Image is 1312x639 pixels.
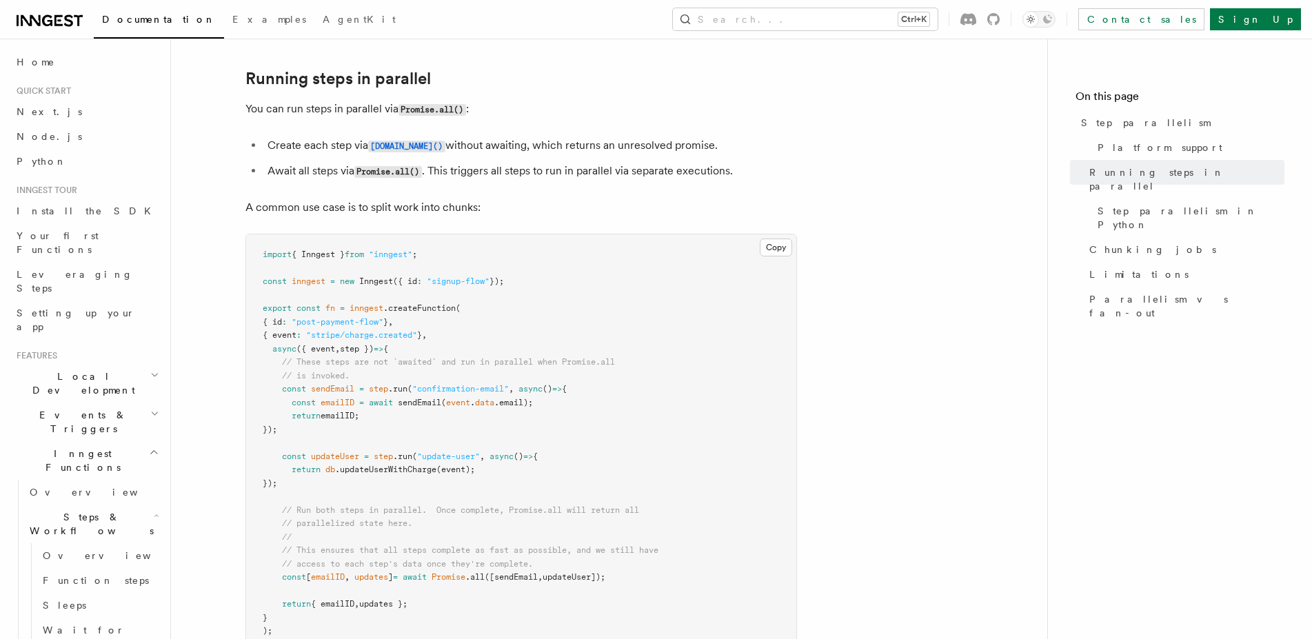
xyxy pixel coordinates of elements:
span: Chunking jobs [1089,243,1216,256]
span: // [282,532,292,542]
span: { id [263,317,282,327]
a: Running steps in parallel [245,69,431,88]
span: return [282,599,311,609]
a: Overview [24,480,162,505]
span: Install the SDK [17,205,159,216]
span: Overview [43,550,185,561]
span: .updateUserWithCharge [335,465,436,474]
span: async [490,452,514,461]
span: (event); [436,465,475,474]
span: Running steps in parallel [1089,165,1284,193]
span: ); [263,626,272,636]
span: Sleeps [43,600,86,611]
a: Node.js [11,124,162,149]
code: Promise.all() [398,104,466,116]
span: inngest [350,303,383,313]
span: } [417,330,422,340]
span: .run [393,452,412,461]
a: Limitations [1084,262,1284,287]
span: // is invoked. [282,371,350,381]
span: Your first Functions [17,230,99,255]
span: emailID; [321,411,359,420]
span: = [393,572,398,582]
span: () [514,452,523,461]
span: ; [412,250,417,259]
span: = [340,303,345,313]
a: Setting up your app [11,301,162,339]
span: // This ensures that all steps complete as fast as possible, and we still have [282,545,658,555]
span: Steps & Workflows [24,510,154,538]
span: } [383,317,388,327]
span: ({ id [393,276,417,286]
a: Step parallelism in Python [1092,199,1284,237]
span: updates }; [359,599,407,609]
li: Await all steps via . This triggers all steps to run in parallel via separate executions. [263,161,797,181]
span: , [480,452,485,461]
span: const [292,398,316,407]
span: , [335,344,340,354]
span: "signup-flow" [427,276,490,286]
span: Next.js [17,106,82,117]
button: Local Development [11,364,162,403]
span: [ [306,572,311,582]
button: Steps & Workflows [24,505,162,543]
span: export [263,303,292,313]
span: => [374,344,383,354]
span: Leveraging Steps [17,269,133,294]
span: const [263,276,287,286]
a: Function steps [37,568,162,593]
code: Promise.all() [354,166,422,178]
li: Create each step via without awaiting, which returns an unresolved promise. [263,136,797,156]
span: : [417,276,422,286]
span: = [359,384,364,394]
span: Quick start [11,85,71,97]
span: const [282,384,306,394]
span: { [562,384,567,394]
span: ( [456,303,461,313]
span: { emailID [311,599,354,609]
span: Inngest [359,276,393,286]
button: Inngest Functions [11,441,162,480]
span: Events & Triggers [11,408,150,436]
span: async [518,384,543,394]
span: } [263,613,268,622]
span: return [292,465,321,474]
span: sendEmail [398,398,441,407]
span: .email); [494,398,533,407]
span: => [552,384,562,394]
span: emailID [321,398,354,407]
span: Home [17,55,55,69]
span: // Run both steps in parallel. Once complete, Promise.all will return all [282,505,639,515]
span: Python [17,156,67,167]
a: Sign Up [1210,8,1301,30]
span: const [282,452,306,461]
span: inngest [292,276,325,286]
a: Running steps in parallel [1084,160,1284,199]
span: . [470,398,475,407]
a: Parallelism vs fan-out [1084,287,1284,325]
a: Chunking jobs [1084,237,1284,262]
span: "update-user" [417,452,480,461]
span: await [403,572,427,582]
span: => [523,452,533,461]
span: , [509,384,514,394]
span: step }) [340,344,374,354]
span: Platform support [1098,141,1222,154]
a: Overview [37,543,162,568]
span: Step parallelism [1081,116,1210,130]
span: updateUser]); [543,572,605,582]
span: "confirmation-email" [412,384,509,394]
a: Next.js [11,99,162,124]
span: step [374,452,393,461]
span: db [325,465,335,474]
button: Search...Ctrl+K [673,8,938,30]
a: AgentKit [314,4,404,37]
span: }); [490,276,504,286]
span: import [263,250,292,259]
span: { [383,344,388,354]
a: Documentation [94,4,224,39]
span: "post-payment-flow" [292,317,383,327]
code: [DOMAIN_NAME]() [368,141,445,152]
kbd: Ctrl+K [898,12,929,26]
span: Documentation [102,14,216,25]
